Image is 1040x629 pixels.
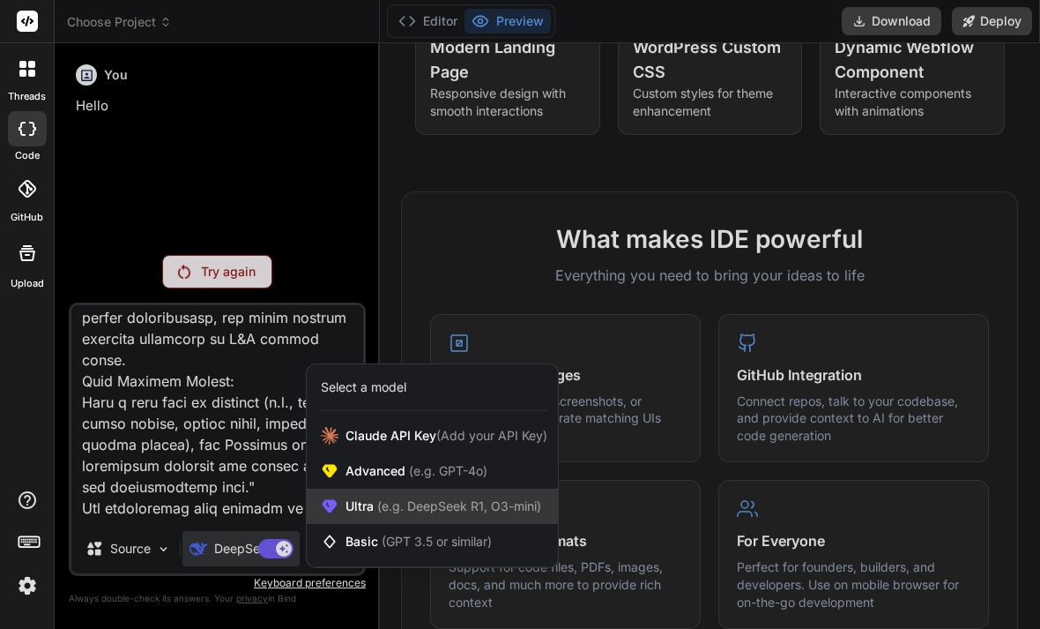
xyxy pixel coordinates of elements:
label: code [15,148,40,163]
span: Basic [345,533,492,550]
span: (GPT 3.5 or similar) [382,534,492,549]
div: Select a model [321,378,406,396]
label: GitHub [11,210,43,225]
span: (e.g. GPT-4o) [405,463,487,478]
span: (e.g. DeepSeek R1, O3-mini) [374,498,541,513]
span: Advanced [345,462,487,480]
span: (Add your API Key) [436,428,547,443]
span: Ultra [345,498,541,515]
span: Claude API Key [345,427,547,445]
label: threads [8,89,46,104]
label: Upload [11,276,44,291]
img: settings [12,571,42,601]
